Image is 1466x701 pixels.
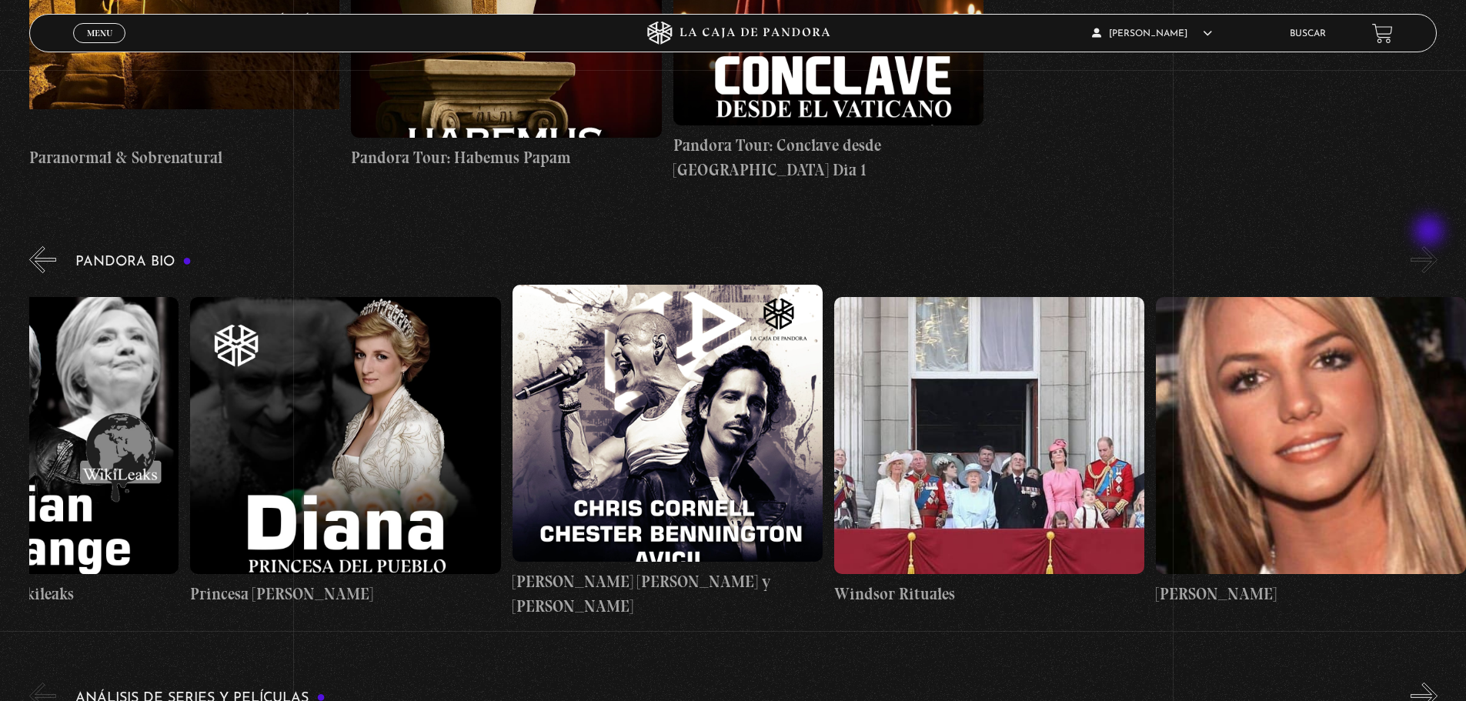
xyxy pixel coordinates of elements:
[1372,23,1393,44] a: View your shopping cart
[351,145,661,170] h4: Pandora Tour: Habemus Papam
[1290,29,1326,38] a: Buscar
[673,133,983,182] h4: Pandora Tour: Conclave desde [GEOGRAPHIC_DATA] Dia 1
[1156,285,1466,618] a: [PERSON_NAME]
[190,582,500,606] h4: Princesa [PERSON_NAME]
[82,42,118,52] span: Cerrar
[513,569,823,618] h4: [PERSON_NAME] [PERSON_NAME] y [PERSON_NAME]
[1156,582,1466,606] h4: [PERSON_NAME]
[1092,29,1212,38] span: [PERSON_NAME]
[1411,246,1438,273] button: Next
[29,145,339,170] h4: Paranormal & Sobrenatural
[75,255,192,269] h3: Pandora Bio
[834,582,1144,606] h4: Windsor Rituales
[190,285,500,618] a: Princesa [PERSON_NAME]
[834,285,1144,618] a: Windsor Rituales
[29,246,56,273] button: Previous
[87,28,112,38] span: Menu
[513,285,823,618] a: [PERSON_NAME] [PERSON_NAME] y [PERSON_NAME]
